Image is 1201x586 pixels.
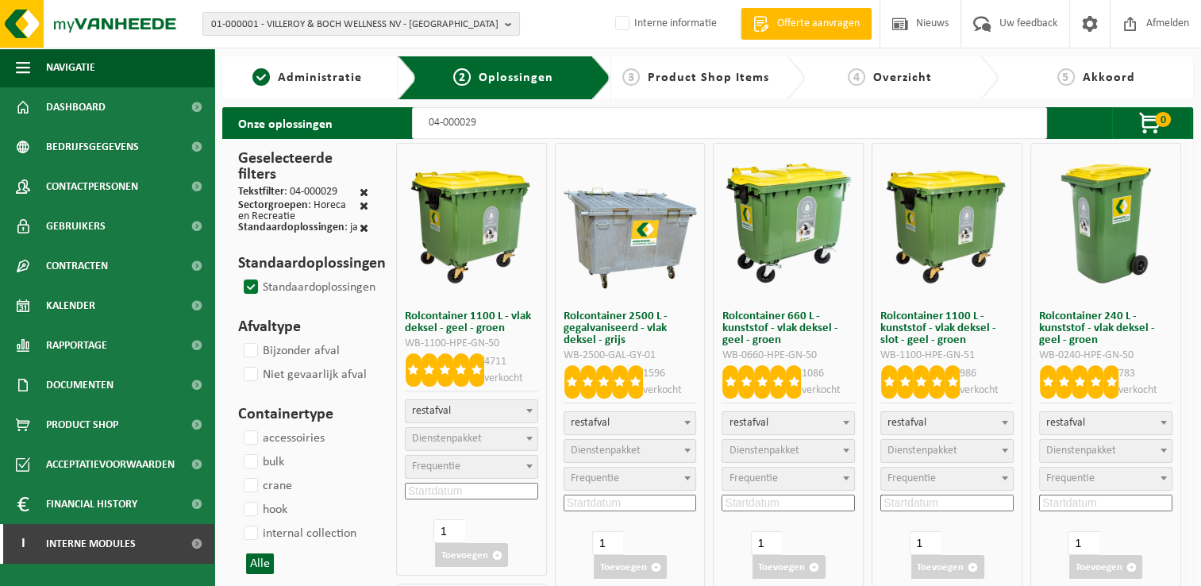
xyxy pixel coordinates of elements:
[241,498,287,522] label: hook
[571,445,641,457] span: Dienstenpakket
[46,246,108,286] span: Contracten
[1007,68,1185,87] a: 5Akkoord
[1039,310,1172,346] h3: Rolcontainer 240 L - kunststof - vlak deksel - geel - groen
[435,543,508,567] button: Toevoegen
[241,276,375,299] label: Standaardoplossingen
[1046,445,1116,457] span: Dienstenpakket
[46,206,106,246] span: Gebruikers
[46,405,118,445] span: Product Shop
[1038,156,1173,291] img: WB-0240-HPE-GN-50
[46,167,138,206] span: Contactpersonen
[880,495,1014,511] input: Startdatum
[405,483,538,499] input: Startdatum
[241,522,356,546] label: internal collection
[46,87,106,127] span: Dashboard
[46,524,136,564] span: Interne modules
[564,411,697,435] span: restafval
[881,412,1013,434] span: restafval
[405,338,538,349] div: WB-1100-HPE-GN-50
[911,555,984,579] button: Toevoegen
[1069,555,1142,579] button: Toevoegen
[722,412,854,434] span: restafval
[412,461,460,472] span: Frequentie
[622,68,640,86] span: 3
[887,445,957,457] span: Dienstenpakket
[960,365,1014,399] p: 986 verkocht
[722,350,855,361] div: WB-0660-HPE-GN-50
[238,252,368,276] h3: Standaardoplossingen
[1040,412,1172,434] span: restafval
[202,12,520,36] button: 01-000001 - VILLEROY & BOCH WELLNESS NV - [GEOGRAPHIC_DATA]
[722,310,855,346] h3: Rolcontainer 660 L - kunststof - vlak deksel - geel - groen
[1112,107,1191,139] button: 0
[241,474,292,498] label: crane
[241,363,367,387] label: Niet gevaarlijk afval
[648,71,769,84] span: Product Shop Items
[564,495,697,511] input: Startdatum
[594,555,667,579] button: Toevoegen
[252,68,270,86] span: 1
[238,199,308,211] span: Sectorgroepen
[238,187,337,200] div: : 04-000029
[433,519,464,543] input: 1
[612,12,717,36] label: Interne informatie
[46,365,114,405] span: Documenten
[46,48,95,87] span: Navigatie
[1057,68,1075,86] span: 5
[564,310,697,346] h3: Rolcontainer 2500 L - gegalvaniseerd - vlak deksel - grijs
[453,68,471,86] span: 2
[880,156,1014,291] img: WB-1100-HPE-GN-51
[405,310,538,334] h3: Rolcontainer 1100 L - vlak deksel - geel - groen
[222,107,348,139] h2: Onze oplossingen
[46,445,175,484] span: Acceptatievoorwaarden
[238,200,360,222] div: : Horeca en Recreatie
[722,495,855,511] input: Startdatum
[429,68,579,87] a: 2Oplossingen
[722,411,855,435] span: restafval
[230,68,385,87] a: 1Administratie
[910,531,941,555] input: 1
[479,71,553,84] span: Oplossingen
[1039,495,1172,511] input: Startdatum
[1039,411,1172,435] span: restafval
[1118,365,1172,399] p: 783 verkocht
[46,286,95,326] span: Kalender
[721,156,856,291] img: WB-0660-HPE-GN-50
[751,531,782,555] input: 1
[813,68,968,87] a: 4Overzicht
[729,472,777,484] span: Frequentie
[238,147,368,187] h3: Geselecteerde filters
[618,68,773,87] a: 3Product Shop Items
[848,68,865,86] span: 4
[238,222,345,233] span: Standaardoplossingen
[729,445,799,457] span: Dienstenpakket
[563,156,698,291] img: WB-2500-GAL-GY-01
[241,450,284,474] label: bulk
[46,326,107,365] span: Rapportage
[484,353,538,387] p: 4711 verkocht
[406,400,537,422] span: restafval
[404,156,539,291] img: WB-1100-HPE-GN-50
[412,433,482,445] span: Dienstenpakket
[278,71,362,84] span: Administratie
[16,524,30,564] span: I
[238,186,284,198] span: Tekstfilter
[46,127,139,167] span: Bedrijfsgegevens
[405,399,538,423] span: restafval
[887,472,936,484] span: Frequentie
[571,472,619,484] span: Frequentie
[241,426,325,450] label: accessoiries
[880,350,1014,361] div: WB-1100-HPE-GN-51
[211,13,498,37] span: 01-000001 - VILLEROY & BOCH WELLNESS NV - [GEOGRAPHIC_DATA]
[1046,472,1095,484] span: Frequentie
[873,71,932,84] span: Overzicht
[238,222,358,236] div: : ja
[564,350,697,361] div: WB-2500-GAL-GY-01
[773,16,864,32] span: Offerte aanvragen
[238,315,368,339] h3: Afvaltype
[1155,112,1171,127] span: 0
[880,310,1014,346] h3: Rolcontainer 1100 L - kunststof - vlak deksel - slot - geel - groen
[801,365,855,399] p: 1086 verkocht
[880,411,1014,435] span: restafval
[241,339,340,363] label: Bijzonder afval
